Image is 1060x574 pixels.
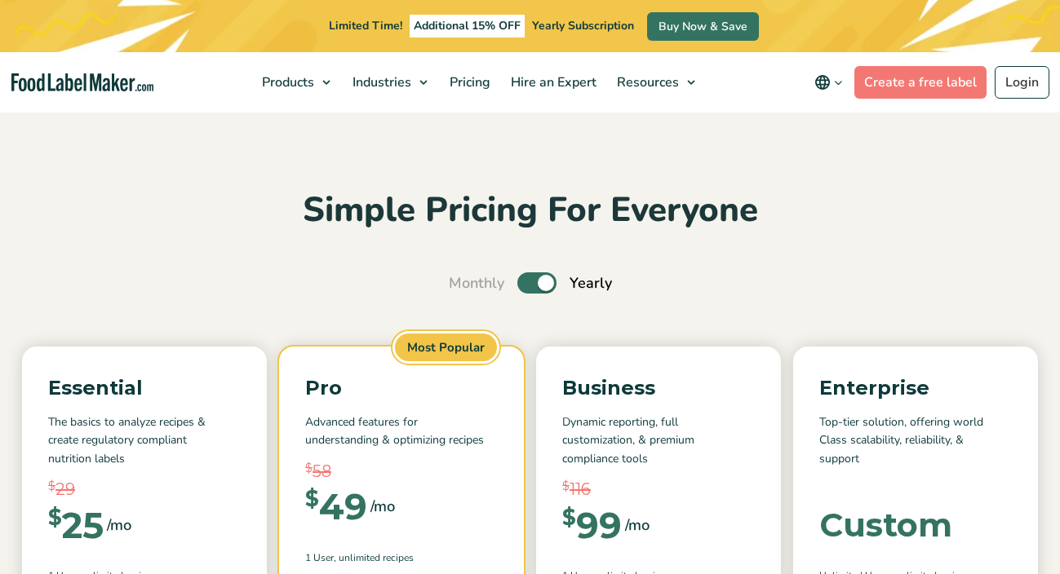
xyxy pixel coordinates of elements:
span: 1 User [305,550,334,565]
span: Monthly [449,272,504,294]
label: Toggle [517,272,557,294]
a: Pricing [440,52,497,113]
div: 99 [562,507,622,543]
span: , Unlimited Recipes [334,550,414,565]
a: Hire an Expert [501,52,603,113]
span: $ [562,507,576,528]
span: /mo [625,514,650,536]
h2: Simple Pricing For Everyone [12,188,1048,233]
span: Pricing [445,73,492,91]
p: Advanced features for understanding & optimizing recipes [305,413,498,450]
span: Products [257,73,316,91]
span: Hire an Expert [506,73,598,91]
button: Change language [803,66,854,99]
a: Resources [607,52,703,113]
a: Industries [343,52,436,113]
p: Dynamic reporting, full customization, & premium compliance tools [562,413,755,468]
span: 29 [55,477,75,501]
a: Buy Now & Save [647,12,759,41]
p: Essential [48,373,241,404]
span: $ [48,477,55,496]
span: 116 [570,477,591,501]
div: Custom [819,509,952,541]
span: 58 [313,459,331,483]
span: Additional 15% OFF [410,15,525,38]
span: Limited Time! [329,18,402,33]
span: $ [305,459,313,478]
p: Top-tier solution, offering world Class scalability, reliability, & support [819,413,1012,468]
span: /mo [107,514,131,536]
a: Food Label Maker homepage [11,73,153,92]
a: Products [252,52,339,113]
span: $ [305,488,319,510]
span: $ [562,477,570,496]
p: Pro [305,373,498,404]
a: Login [995,66,1049,99]
div: 25 [48,507,104,543]
span: Industries [348,73,413,91]
span: Most Popular [393,331,499,364]
span: Resources [612,73,681,91]
span: $ [48,507,62,528]
span: Yearly Subscription [532,18,634,33]
div: 49 [305,488,367,524]
p: Business [562,373,755,404]
span: Yearly [570,272,612,294]
span: /mo [370,495,395,518]
a: Create a free label [854,66,987,99]
p: The basics to analyze recipes & create regulatory compliant nutrition labels [48,413,241,468]
p: Enterprise [819,373,1012,404]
